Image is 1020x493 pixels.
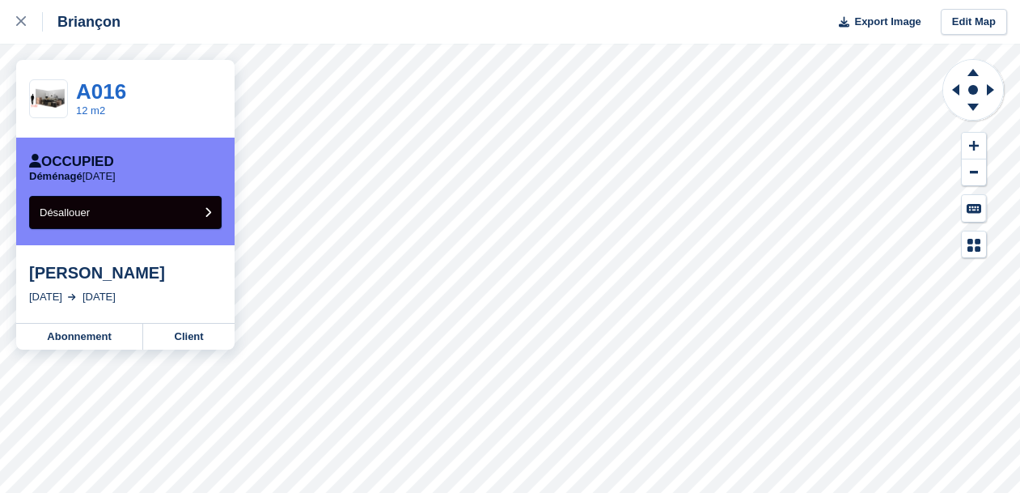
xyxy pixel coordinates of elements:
button: Zoom Out [962,159,986,186]
span: Export Image [854,14,921,30]
p: [DATE] [29,170,116,183]
div: Occupied [29,154,114,170]
span: Déménagé [29,170,83,182]
span: Désallouer [40,206,90,219]
div: [DATE] [83,289,116,305]
button: Keyboard Shortcuts [962,195,986,222]
a: A016 [76,79,126,104]
a: Edit Map [941,9,1007,36]
div: Briançon [43,12,121,32]
button: Export Image [829,9,921,36]
a: 12 m2 [76,104,105,117]
button: Désallouer [29,196,222,229]
a: Client [143,324,235,350]
div: [DATE] [29,289,62,305]
button: Map Legend [962,232,986,258]
img: 12%20m%20box.png [30,88,67,109]
button: Zoom In [962,133,986,159]
img: arrow-right-light-icn-cde0832a797a2874e46488d9cf13f60e5c3a73dbe684e267c42b8395dfbc2abf.svg [68,294,76,300]
div: [PERSON_NAME] [29,263,222,283]
a: Abonnement [16,324,143,350]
